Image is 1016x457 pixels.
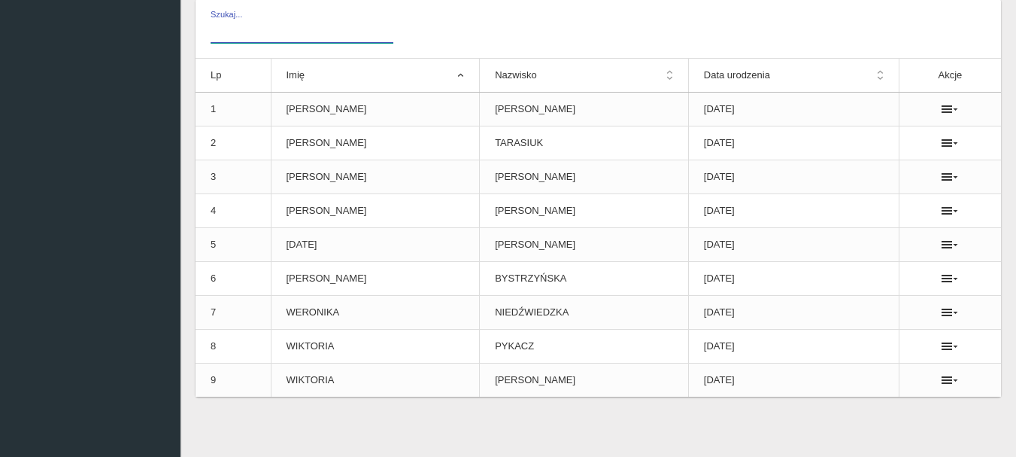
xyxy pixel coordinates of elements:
[688,160,899,194] td: [DATE]
[688,364,899,398] td: [DATE]
[480,228,689,262] td: [PERSON_NAME]
[899,59,1001,93] th: Akcje
[480,364,689,398] td: [PERSON_NAME]
[688,126,899,160] td: [DATE]
[271,296,480,330] td: WERONIKA
[211,14,393,43] input: Szukaj...
[271,93,480,126] td: [PERSON_NAME]
[196,330,271,364] td: 8
[480,296,689,330] td: NIEDŹWIEDZKA
[196,364,271,398] td: 9
[271,330,480,364] td: WIKTORIA
[271,126,480,160] td: [PERSON_NAME]
[480,93,689,126] td: [PERSON_NAME]
[480,194,689,228] td: [PERSON_NAME]
[271,228,480,262] td: [DATE]
[688,296,899,330] td: [DATE]
[196,59,271,93] th: Lp
[196,93,271,126] td: 1
[211,9,399,22] span: Szukaj...
[271,194,480,228] td: [PERSON_NAME]
[196,160,271,194] td: 3
[480,262,689,296] td: BYSTRZYŃSKA
[688,93,899,126] td: [DATE]
[688,228,899,262] td: [DATE]
[688,262,899,296] td: [DATE]
[196,296,271,330] td: 7
[196,194,271,228] td: 4
[480,126,689,160] td: TARASIUK
[480,330,689,364] td: PYKACZ
[480,160,689,194] td: [PERSON_NAME]
[688,194,899,228] td: [DATE]
[480,59,689,93] th: Nazwisko
[688,59,899,93] th: Data urodzenia
[271,262,480,296] td: [PERSON_NAME]
[688,330,899,364] td: [DATE]
[271,160,480,194] td: [PERSON_NAME]
[196,262,271,296] td: 6
[271,364,480,398] td: WIKTORIA
[271,59,480,93] th: Imię
[196,126,271,160] td: 2
[196,228,271,262] td: 5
